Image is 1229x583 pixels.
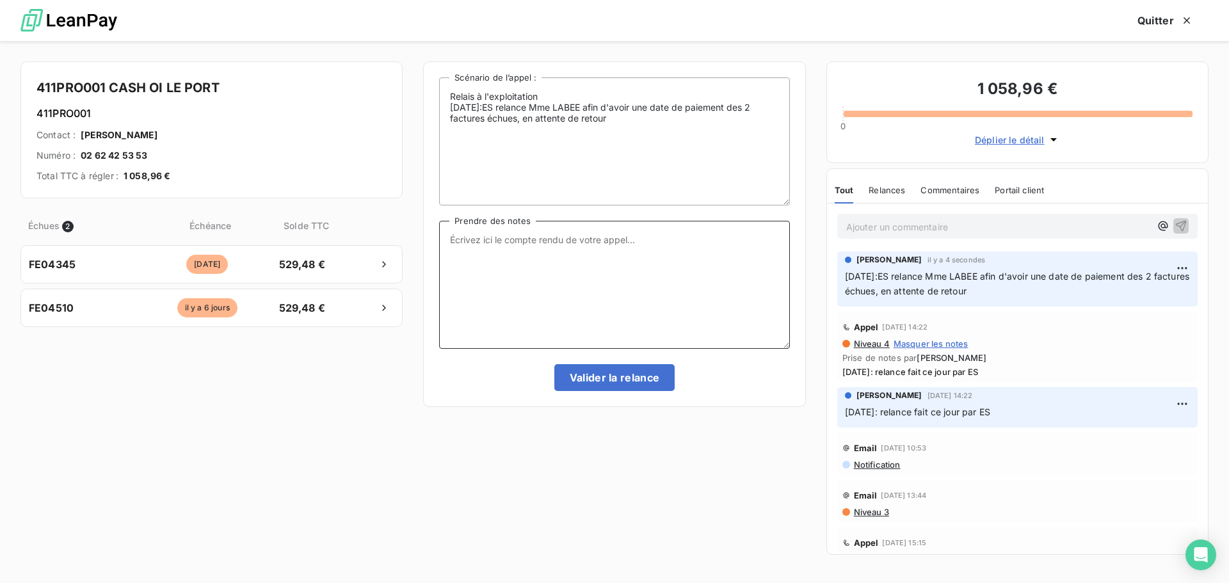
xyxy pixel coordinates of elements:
[882,539,926,547] span: [DATE] 15:15
[177,298,237,317] span: il y a 6 jours
[835,185,854,195] span: Tout
[842,77,1193,103] h3: 1 058,96 €
[995,185,1044,195] span: Portail client
[882,323,928,331] span: [DATE] 14:22
[842,367,1193,377] span: [DATE]: relance fait ce jour par ES
[853,459,901,470] span: Notification
[124,170,171,182] span: 1 058,96 €
[917,353,986,363] span: [PERSON_NAME]
[439,77,789,205] textarea: Relais à l'exploitation [DATE]:ES relance Mme LABEE afin d'avoir une date de paiement des 2 factu...
[81,149,147,162] span: 02 62 42 53 53
[20,3,117,38] img: logo LeanPay
[36,77,387,98] h4: 411PRO001 CASH OI LE PORT
[36,129,76,141] span: Contact :
[268,257,335,272] span: 529,48 €
[920,185,979,195] span: Commentaires
[975,133,1045,147] span: Déplier le détail
[150,219,270,232] span: Échéance
[36,149,76,162] span: Numéro :
[928,392,973,399] span: [DATE] 14:22
[29,257,76,272] span: FE04345
[1122,7,1209,34] button: Quitter
[554,364,675,391] button: Valider la relance
[842,353,1193,363] span: Prise de notes par
[928,256,986,264] span: il y a 4 secondes
[840,121,846,131] span: 0
[894,339,968,349] span: Masquer les notes
[854,443,878,453] span: Email
[62,221,74,232] span: 2
[893,554,968,564] span: Masquer les notes
[29,300,74,315] span: FE04510
[881,491,926,499] span: [DATE] 13:44
[36,170,118,182] span: Total TTC à régler :
[856,390,922,401] span: [PERSON_NAME]
[845,271,1193,296] span: [DATE]:ES relance Mme LABEE afin d'avoir une date de paiement des 2 factures échues, en attente d...
[1185,539,1216,570] div: Open Intercom Messenger
[881,444,926,452] span: [DATE] 10:53
[28,219,60,232] span: Échues
[854,490,878,500] span: Email
[853,507,889,517] span: Niveau 3
[971,132,1064,147] button: Déplier le détail
[869,185,905,195] span: Relances
[845,406,990,417] span: [DATE]: relance fait ce jour par ES
[36,106,387,121] h6: 411PRO001
[853,339,890,349] span: Niveau 4
[81,129,157,141] span: [PERSON_NAME]
[273,219,340,232] span: Solde TTC
[856,254,922,266] span: [PERSON_NAME]
[853,554,889,564] span: Niveau 5
[854,322,879,332] span: Appel
[186,255,228,274] span: [DATE]
[268,300,335,315] span: 529,48 €
[854,538,879,548] span: Appel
